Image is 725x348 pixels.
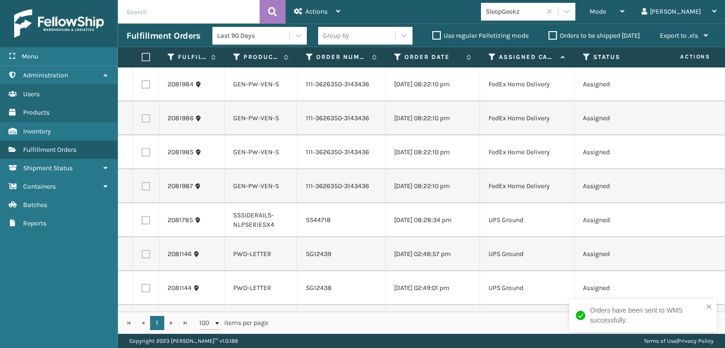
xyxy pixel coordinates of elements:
[405,53,462,61] label: Order Date
[480,135,574,169] td: FedEx Home Delivery
[480,305,574,339] td: UPS Ground
[574,237,669,271] td: Assigned
[323,31,349,41] div: Group by
[297,237,386,271] td: SG12439
[23,182,56,191] span: Containers
[480,101,574,135] td: FedEx Home Delivery
[217,31,290,41] div: Last 90 Days
[548,32,640,40] label: Orders to be shipped [DATE]
[233,114,279,122] a: GEN-PW-VEN-S
[233,211,274,229] a: SSSIDERAILS-NLPSERIESX4
[660,32,698,40] span: Export to .xls
[574,135,669,169] td: Assigned
[386,67,480,101] td: [DATE] 08:22:10 pm
[480,203,574,237] td: UPS Ground
[480,67,574,101] td: FedEx Home Delivery
[22,52,38,60] span: Menu
[297,203,386,237] td: SS44718
[23,108,50,116] span: Products
[168,215,193,225] a: 2081785
[23,90,40,98] span: Users
[168,249,192,259] a: 2081146
[168,182,193,191] a: 2081987
[386,305,480,339] td: [DATE] 10:28:35 pm
[574,203,669,237] td: Assigned
[23,164,73,172] span: Shipment Status
[574,67,669,101] td: Assigned
[233,182,279,190] a: GEN-PW-VEN-S
[23,201,47,209] span: Batches
[499,53,556,61] label: Assigned Carrier Service
[199,316,268,330] span: items per page
[233,284,271,292] a: PWO-LETTER
[23,146,76,154] span: Fulfillment Orders
[233,250,271,258] a: PWO-LETTER
[281,318,715,328] div: 1 - 24 of 24 items
[150,316,164,330] a: 1
[23,71,68,79] span: Administration
[23,219,46,227] span: Reports
[129,334,238,348] p: Copyright 2023 [PERSON_NAME]™ v 1.0.189
[168,114,194,123] a: 2081986
[199,318,213,328] span: 100
[297,169,386,203] td: 111-3626350-3143436
[650,49,716,65] span: Actions
[574,169,669,203] td: Assigned
[316,53,367,61] label: Order Number
[168,283,192,293] a: 2081144
[480,169,574,203] td: FedEx Home Delivery
[590,306,703,325] div: Orders have been sent to WMS successfully.
[706,303,713,312] button: close
[297,67,386,101] td: 111-3626350-3143436
[297,305,386,339] td: SS44722
[574,101,669,135] td: Assigned
[244,53,279,61] label: Product SKU
[178,53,206,61] label: Fulfillment Order Id
[233,148,279,156] a: GEN-PW-VEN-S
[386,203,480,237] td: [DATE] 08:28:34 pm
[486,7,542,17] div: SleepGeekz
[386,271,480,305] td: [DATE] 02:49:01 pm
[432,32,529,40] label: Use regular Palletizing mode
[386,101,480,135] td: [DATE] 08:22:10 pm
[168,148,194,157] a: 2081985
[593,53,650,61] label: Status
[168,80,194,89] a: 2081984
[386,135,480,169] td: [DATE] 08:22:10 pm
[297,271,386,305] td: SG12438
[386,237,480,271] td: [DATE] 02:48:57 pm
[590,8,606,16] span: Mode
[297,101,386,135] td: 111-3626350-3143436
[297,135,386,169] td: 111-3626350-3143436
[480,237,574,271] td: UPS Ground
[574,271,669,305] td: Assigned
[233,80,279,88] a: GEN-PW-VEN-S
[23,127,51,135] span: Inventory
[126,30,200,41] h3: Fulfillment Orders
[305,8,328,16] span: Actions
[14,9,104,38] img: logo
[386,169,480,203] td: [DATE] 08:22:10 pm
[480,271,574,305] td: UPS Ground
